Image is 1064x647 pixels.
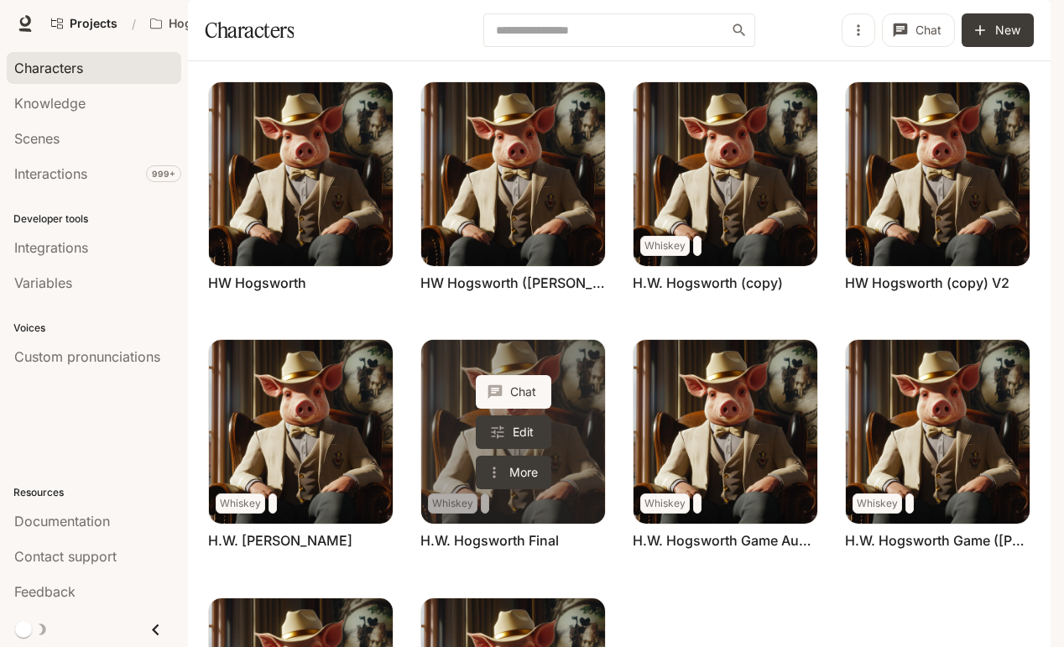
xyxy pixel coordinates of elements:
a: H.W. Hogsworth (copy) [633,274,783,292]
a: H.W. Hogsworth Final [420,531,559,550]
a: H.W. Hogsworth Game ([PERSON_NAME]) [845,531,1030,550]
button: Chat with H.W. Hogsworth Final [476,375,551,409]
a: Go to projects [44,7,125,40]
span: Projects [70,17,117,31]
img: H.W. Hogsworth (copy) [634,82,817,266]
img: H.W. Hogsworth Game Aug_29 [634,340,817,524]
a: H.W. [PERSON_NAME] [208,531,352,550]
div: / [125,15,143,33]
h1: Characters [205,13,294,47]
a: HW Hogsworth [208,274,306,292]
a: HW Hogsworth (copy) V2 [845,274,1009,292]
button: Open workspace menu [143,7,259,40]
a: Edit H.W. Hogsworth Final [476,415,551,449]
a: H.W. Hogsworth Game Aug_29 [633,531,818,550]
button: Chat [882,13,955,47]
img: HW Hogsworth (copy) V2 [846,82,1030,266]
button: More actions [476,456,551,489]
a: H.W. Hogsworth Final [421,340,605,524]
a: HW Hogsworth ([PERSON_NAME]) [420,274,606,292]
p: Hogsworth [169,17,233,31]
img: HW Hogsworth [209,82,393,266]
button: New [962,13,1034,47]
img: H.W. Hogsworth Daniel [209,340,393,524]
img: H.W. Hogsworth Game (Valeria) [846,340,1030,524]
img: HW Hogsworth (basak) [421,82,605,266]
